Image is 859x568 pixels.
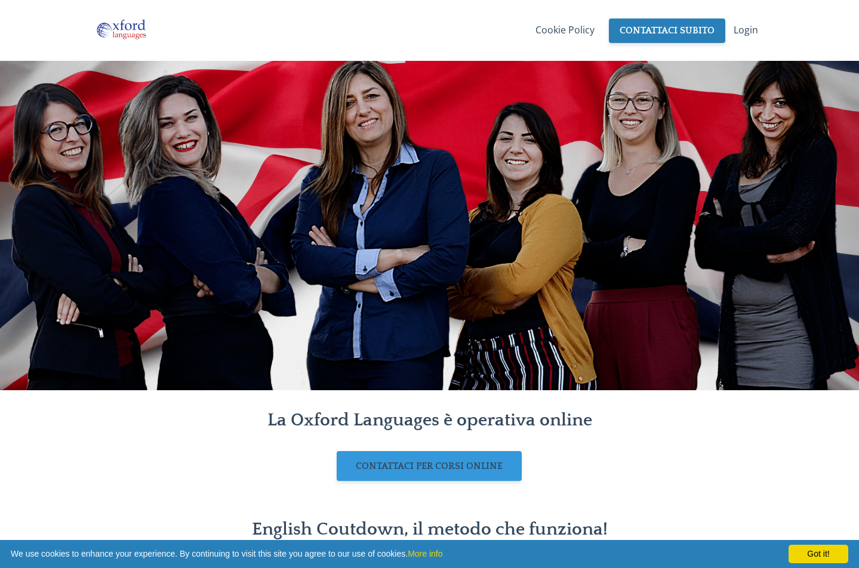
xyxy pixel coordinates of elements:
[609,18,725,43] a: CONTATTACI SUBITO
[535,18,595,42] a: Cookie Policy
[734,18,758,42] a: Login
[210,518,649,541] h2: English Coutdown, il metodo che funziona!
[789,545,848,563] div: Got it!
[11,545,848,563] span: We use cookies to enhance your experience. By continuing to visit this site you agree to our use ...
[210,409,649,432] h2: La Oxford Languages è operativa online
[408,549,442,558] a: More info
[96,18,147,42] img: eMk46753THa8aO7bSToA_Oxford_Languages_Logo_Finale_Ai.png
[337,451,522,481] a: CONTATTACI PER CORSI ONLINE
